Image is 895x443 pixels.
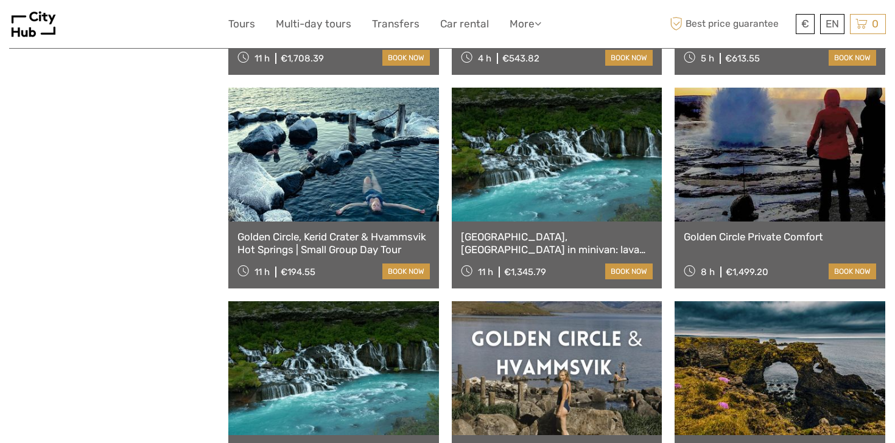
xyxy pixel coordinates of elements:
span: 5 h [701,53,714,64]
a: book now [605,263,653,279]
a: Multi-day tours [276,15,351,33]
a: book now [829,263,876,279]
div: €1,708.39 [281,53,324,64]
button: Open LiveChat chat widget [140,19,155,33]
a: book now [829,50,876,66]
div: €613.55 [725,53,760,64]
img: 3076-8a80fb3d-a3cf-4f79-9a3d-dd183d103082_logo_small.png [9,9,58,39]
span: 11 h [478,267,493,277]
a: Golden Circle Private Comfort [684,231,876,243]
a: book now [605,50,653,66]
a: Golden Circle, Kerid Crater & Hvammsvik Hot Springs | Small Group Day Tour [237,231,430,256]
span: 8 h [701,267,715,277]
span: 4 h [478,53,491,64]
div: EN [820,14,844,34]
a: [GEOGRAPHIC_DATA], [GEOGRAPHIC_DATA] in minivan: lava tunnel and hot spring [461,231,653,256]
span: 11 h [254,267,270,277]
a: Tours [228,15,255,33]
span: 11 h [254,53,270,64]
p: We're away right now. Please check back later! [17,21,138,31]
div: €543.82 [502,53,539,64]
span: 0 [870,18,880,30]
a: book now [382,263,430,279]
div: €194.55 [281,267,315,277]
span: Best price guarantee [667,14,793,34]
div: €1,499.20 [726,267,768,277]
a: Transfers [372,15,419,33]
a: Car rental [440,15,489,33]
div: €1,345.79 [504,267,546,277]
a: More [510,15,541,33]
span: € [801,18,809,30]
a: book now [382,50,430,66]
